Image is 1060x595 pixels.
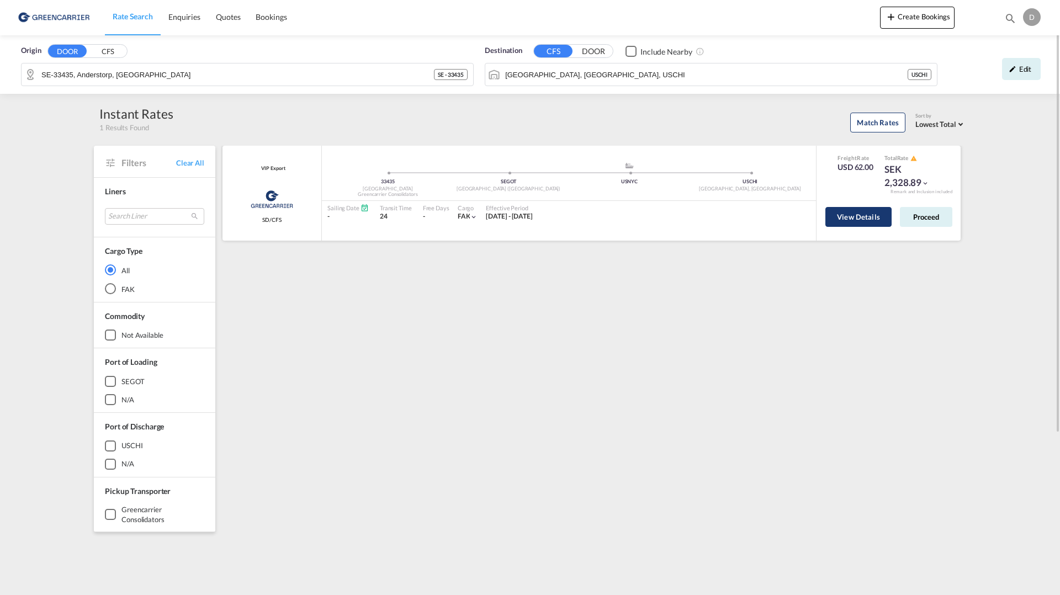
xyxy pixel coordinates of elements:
input: Search by Port [505,66,908,83]
div: icon-pencilEdit [1002,58,1041,80]
div: - [327,212,369,221]
span: Commodity [105,311,145,321]
div: SEGOT [448,178,569,185]
button: CFS [534,45,573,57]
div: N/A [121,459,134,469]
div: USNYC [569,178,690,185]
div: Sort by [915,113,966,120]
div: Sailing Date [327,204,369,212]
md-icon: icon-pencil [1009,65,1016,73]
md-checkbox: Greencarrier Consolidators [105,504,204,524]
button: CFS [88,45,127,58]
span: Quotes [216,12,240,22]
div: not available [121,330,163,340]
md-select: Select: Lowest Total [915,117,966,130]
div: icon-magnify [1004,12,1016,29]
div: Cargo [458,204,478,212]
md-checkbox: N/A [105,394,204,405]
md-icon: assets/icons/custom/ship-fill.svg [623,163,636,168]
div: USCHI [690,178,810,185]
span: SE - 33435 [438,71,464,78]
md-icon: icon-plus 400-fg [884,10,898,23]
button: icon-alert [909,154,917,162]
div: USCHI [908,69,932,80]
md-icon: Schedules Available [361,204,369,212]
button: DOOR [48,45,87,57]
div: Include Nearby [640,46,692,57]
md-checkbox: USCHI [105,440,204,451]
div: Contract / Rate Agreement / Tariff / Spot Pricing Reference Number: VIP Export [258,165,285,172]
md-input-container: Chicago, IL, USCHI [485,63,937,86]
button: Match Rates [850,113,905,132]
md-icon: icon-chevron-down [921,179,929,187]
div: Freight Rate [838,154,873,162]
md-checkbox: SEGOT [105,376,204,387]
div: - [423,212,425,221]
span: Destination [485,45,522,56]
div: Free Days [423,204,449,212]
button: DOOR [574,45,613,58]
span: SD/CFS [262,216,281,224]
md-checkbox: Checkbox No Ink [626,45,692,57]
div: Remark and Inclusion included [882,189,961,195]
md-input-container: SE-33435, Anderstorp, Jönköping [22,63,473,86]
md-radio-button: FAK [105,283,204,294]
span: Filters [121,157,176,169]
img: Greencarrier Consolidator [247,185,296,213]
span: FAK [458,212,470,220]
div: USD 62.00 [838,162,873,173]
div: 01 Oct 2025 - 31 Dec 2025 [486,212,533,221]
div: [GEOGRAPHIC_DATA] ([GEOGRAPHIC_DATA]) [448,185,569,193]
md-checkbox: N/A [105,459,204,470]
span: 1 Results Found [99,123,149,132]
div: [GEOGRAPHIC_DATA], [GEOGRAPHIC_DATA] [690,185,810,193]
span: Origin [21,45,41,56]
img: 609dfd708afe11efa14177256b0082fb.png [17,5,91,30]
div: Cargo Type [105,246,142,257]
md-icon: icon-magnify [1004,12,1016,24]
div: Greencarrier Consolidators [121,504,204,524]
div: D [1023,8,1041,26]
md-icon: icon-alert [910,155,917,162]
input: Search by Door [41,66,434,83]
div: Greencarrier Consolidators [327,191,448,198]
div: Instant Rates [99,105,173,123]
button: Proceed [900,207,952,227]
span: VIP Export [258,165,285,172]
div: SEGOT [121,376,145,386]
div: USCHI [121,440,143,450]
span: Liners [105,187,125,196]
div: [GEOGRAPHIC_DATA] [327,185,448,193]
span: Pickup Transporter [105,486,171,496]
div: 24 [380,212,412,221]
md-radio-button: All [105,264,204,275]
span: 33435 [381,178,395,184]
span: Rate Search [113,12,153,21]
span: Port of Loading [105,357,157,366]
button: icon-plus 400-fgCreate Bookings [880,7,955,29]
div: Effective Period [486,204,533,212]
div: SEK 2,328.89 [884,163,940,189]
div: Total Rate [884,154,940,163]
div: Transit Time [380,204,412,212]
md-icon: Unchecked: Ignores neighbouring ports when fetching rates.Checked : Includes neighbouring ports w... [696,47,704,56]
span: [DATE] - [DATE] [486,212,533,220]
span: Enquiries [168,12,200,22]
div: N/A [121,395,134,405]
span: Port of Discharge [105,422,164,431]
span: Bookings [256,12,287,22]
md-icon: icon-chevron-down [470,213,478,221]
span: Clear All [176,158,204,168]
span: Lowest Total [915,120,956,129]
button: View Details [825,207,892,227]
